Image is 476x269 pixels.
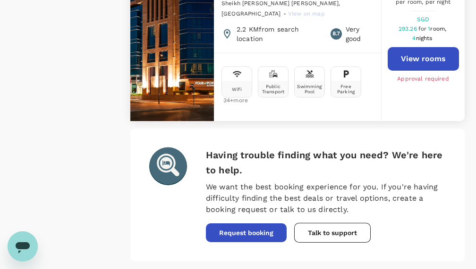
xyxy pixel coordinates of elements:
[283,10,288,17] span: -
[388,47,459,71] button: View rooms
[297,84,323,94] div: Swimming Pool
[260,84,286,94] div: Public Transport
[223,98,238,104] span: 34 + more
[332,29,340,39] span: 8.7
[206,181,446,215] p: We want the best booking experience for you. If you're having difficulty finding the best deals o...
[288,9,325,17] a: View on map
[416,35,433,41] span: nights
[232,87,242,92] div: Wifi
[294,223,371,243] button: Talk to support
[8,231,38,261] iframe: Button to launch messaging window
[428,25,448,32] span: 1
[418,25,428,32] span: for
[346,24,374,43] p: Very good
[333,84,359,94] div: Free Parking
[206,147,446,178] h6: Having trouble finding what you need? We're here to help.
[237,24,319,43] p: 2.2 KM from search location
[430,25,446,32] span: room,
[288,10,325,17] span: View on map
[206,223,287,242] button: Request booking
[397,74,449,84] span: Approval required
[412,35,433,41] span: 4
